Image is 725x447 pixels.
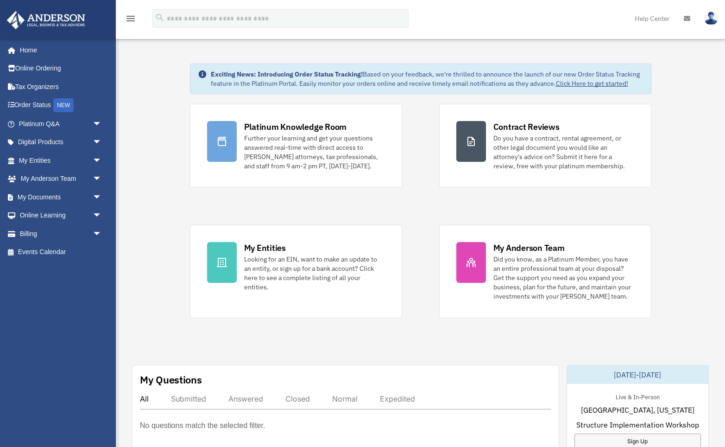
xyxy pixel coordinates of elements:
[244,134,385,171] div: Further your learning and get your questions answered real-time with direct access to [PERSON_NAM...
[228,394,263,403] div: Answered
[493,255,634,301] div: Did you know, as a Platinum Member, you have an entire professional team at your disposal? Get th...
[6,59,116,78] a: Online Ordering
[93,170,111,189] span: arrow_drop_down
[140,373,202,387] div: My Questions
[140,394,149,403] div: All
[93,133,111,152] span: arrow_drop_down
[6,96,116,115] a: Order StatusNEW
[4,11,88,29] img: Anderson Advisors Platinum Portal
[439,225,651,318] a: My Anderson Team Did you know, as a Platinum Member, you have an entire professional team at your...
[93,224,111,243] span: arrow_drop_down
[6,243,116,262] a: Events Calendar
[211,70,643,88] div: Based on your feedback, we're thrilled to announce the launch of our new Order Status Tracking fe...
[6,41,111,59] a: Home
[6,224,116,243] a: Billingarrow_drop_down
[244,121,347,133] div: Platinum Knowledge Room
[125,16,136,24] a: menu
[6,170,116,188] a: My Anderson Teamarrow_drop_down
[125,13,136,24] i: menu
[6,115,116,133] a: Platinum Q&Aarrow_drop_down
[285,394,310,403] div: Closed
[140,419,265,432] p: No questions match the selected filter.
[190,225,402,318] a: My Entities Looking for an EIN, want to make an update to an entity, or sign up for a bank accoun...
[567,365,708,384] div: [DATE]-[DATE]
[6,151,116,170] a: My Entitiesarrow_drop_down
[332,394,358,403] div: Normal
[190,104,402,188] a: Platinum Knowledge Room Further your learning and get your questions answered real-time with dire...
[6,206,116,225] a: Online Learningarrow_drop_down
[211,70,363,78] strong: Exciting News: Introducing Order Status Tracking!
[93,188,111,207] span: arrow_drop_down
[6,188,116,206] a: My Documentsarrow_drop_down
[6,77,116,96] a: Tax Organizers
[93,115,111,134] span: arrow_drop_down
[439,104,651,188] a: Contract Reviews Do you have a contract, rental agreement, or other legal document you would like...
[6,133,116,152] a: Digital Productsarrow_drop_down
[493,242,565,254] div: My Anderson Team
[556,79,628,88] a: Click Here to get started!
[53,98,74,112] div: NEW
[93,206,111,225] span: arrow_drop_down
[93,151,111,170] span: arrow_drop_down
[493,121,560,133] div: Contract Reviews
[380,394,415,403] div: Expedited
[155,13,165,23] i: search
[608,391,667,401] div: Live & In-Person
[244,242,286,254] div: My Entities
[171,394,206,403] div: Submitted
[493,134,634,171] div: Do you have a contract, rental agreement, or other legal document you would like an attorney's ad...
[704,12,718,25] img: User Pic
[244,255,385,292] div: Looking for an EIN, want to make an update to an entity, or sign up for a bank account? Click her...
[581,404,694,415] span: [GEOGRAPHIC_DATA], [US_STATE]
[576,419,699,430] span: Structure Implementation Workshop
